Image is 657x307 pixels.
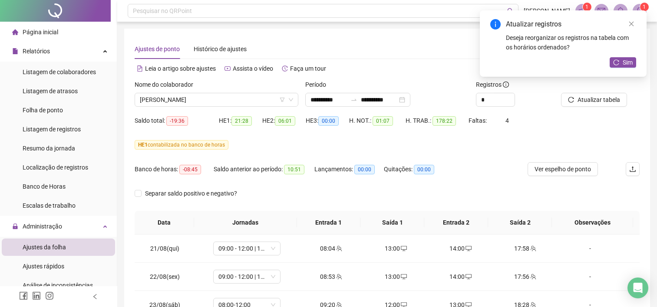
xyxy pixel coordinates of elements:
[318,116,339,126] span: 00:00
[370,272,421,281] div: 13:00
[135,164,214,174] div: Banco de horas:
[583,3,591,11] sup: 1
[290,65,326,72] span: Faça um tour
[214,164,314,174] div: Saldo anterior ao período:
[135,140,228,150] span: contabilizada no banco de horas
[350,96,357,103] span: swap-right
[623,58,633,67] span: Sim
[565,244,616,253] div: -
[360,211,424,235] th: Saída 1
[23,145,75,152] span: Resumo da jornada
[314,164,384,174] div: Lançamentos:
[373,116,393,126] span: 01:07
[23,244,66,251] span: Ajustes da folha
[135,46,180,52] span: Ajustes de ponto
[506,19,636,29] div: Atualizar registros
[233,65,273,72] span: Assista o vídeo
[424,211,488,235] th: Entrada 2
[135,211,194,235] th: Data
[12,29,18,35] span: home
[528,162,598,176] button: Ver espelho de ponto
[610,57,636,68] button: Sim
[306,116,349,126] div: HE 3:
[218,242,275,255] span: 09:00 - 12:00 | 13:00 - 18:00
[507,8,514,14] span: search
[23,183,66,190] span: Banco de Horas
[92,294,98,300] span: left
[335,245,342,251] span: team
[500,244,551,253] div: 17:58
[465,245,472,251] span: desktop
[435,272,486,281] div: 14:00
[535,164,591,174] span: Ver espelho de ponto
[629,166,636,173] span: upload
[150,273,180,280] span: 22/08(sex)
[469,117,488,124] span: Faltas:
[354,165,375,174] span: 00:00
[335,274,342,280] span: team
[552,211,633,235] th: Observações
[23,88,78,95] span: Listagem de atrasos
[194,46,247,52] span: Histórico de ajustes
[23,282,93,289] span: Análise de inconsistências
[476,80,509,89] span: Registros
[194,211,297,235] th: Jornadas
[400,245,407,251] span: desktop
[19,291,28,300] span: facebook
[565,272,616,281] div: -
[275,116,295,126] span: 06:01
[219,116,262,126] div: HE 1:
[529,274,536,280] span: team
[305,80,332,89] label: Período
[627,19,636,29] a: Close
[140,93,293,106] span: DANIEL SANTIAGO FREIRE
[568,97,574,103] span: reload
[12,48,18,54] span: file
[640,3,649,11] sup: Atualize o seu contato no menu Meus Dados
[643,4,646,10] span: 1
[559,218,626,227] span: Observações
[12,223,18,229] span: lock
[306,272,357,281] div: 08:53
[350,96,357,103] span: to
[414,165,434,174] span: 00:00
[297,211,361,235] th: Entrada 1
[135,116,219,126] div: Saldo total:
[578,95,620,105] span: Atualizar tabela
[23,263,64,270] span: Ajustes rápidos
[23,202,76,209] span: Escalas de trabalho
[488,211,552,235] th: Saída 2
[23,69,96,75] span: Listagem de colaboradores
[524,6,570,16] span: [PERSON_NAME]
[435,244,486,253] div: 14:00
[288,97,294,102] span: down
[384,164,447,174] div: Quitações:
[23,223,62,230] span: Administração
[282,65,288,72] span: history
[135,80,199,89] label: Nome do colaborador
[137,65,143,72] span: file-text
[231,116,252,126] span: 21:28
[598,7,605,15] span: mail
[617,7,624,15] span: bell
[23,107,63,114] span: Folha de ponto
[45,291,54,300] span: instagram
[529,245,536,251] span: team
[370,244,421,253] div: 13:00
[490,19,501,29] span: info-circle
[142,189,241,198] span: Separar saldo positivo e negativo?
[627,278,648,298] div: Open Intercom Messenger
[23,29,58,36] span: Página inicial
[432,116,456,126] span: 178:22
[406,116,469,126] div: H. TRAB.:
[500,272,551,281] div: 17:56
[225,65,231,72] span: youtube
[145,65,216,72] span: Leia o artigo sobre ajustes
[179,165,201,174] span: -08:45
[280,97,285,102] span: filter
[633,4,646,17] img: 87554
[465,274,472,280] span: desktop
[262,116,306,126] div: HE 2:
[284,165,304,174] span: 10:51
[503,82,509,88] span: info-circle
